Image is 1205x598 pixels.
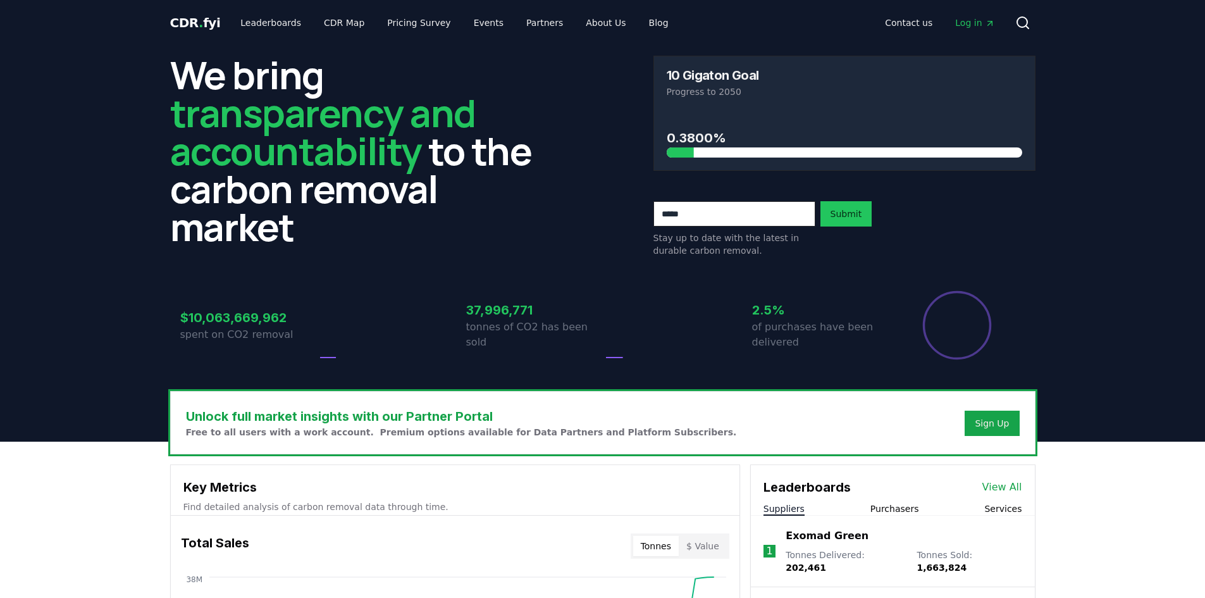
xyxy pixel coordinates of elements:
h2: We bring to the carbon removal market [170,56,552,246]
a: CDR Map [314,11,374,34]
a: Sign Up [975,417,1009,430]
button: Suppliers [763,502,805,515]
p: Progress to 2050 [667,85,1022,98]
a: About Us [576,11,636,34]
p: Tonnes Sold : [917,549,1022,574]
h3: 37,996,771 [466,301,603,320]
h3: $10,063,669,962 [180,308,317,327]
div: Percentage of sales delivered [922,290,992,361]
button: Purchasers [870,502,919,515]
a: CDR.fyi [170,14,221,32]
a: Leaderboards [230,11,311,34]
tspan: 38M [186,575,202,584]
a: Blog [639,11,679,34]
h3: Total Sales [181,533,249,559]
h3: 2.5% [752,301,889,320]
a: Contact us [875,11,942,34]
a: View All [982,480,1022,495]
h3: Leaderboards [763,478,851,497]
h3: Unlock full market insights with our Partner Portal [186,407,737,426]
button: $ Value [679,536,727,556]
span: 1,663,824 [917,563,967,573]
p: spent on CO2 removal [180,327,317,342]
nav: Main [230,11,678,34]
p: 1 [766,544,772,559]
span: transparency and accountability [170,87,476,177]
p: tonnes of CO2 has been sold [466,320,603,350]
button: Tonnes [633,536,679,556]
a: Pricing Survey [377,11,460,34]
h3: 10 Gigaton Goal [667,69,759,82]
span: . [199,15,203,30]
h3: 0.3800% [667,128,1022,147]
span: CDR fyi [170,15,221,30]
a: Partners [516,11,573,34]
a: Events [464,11,514,34]
a: Exomad Green [786,528,868,544]
p: Free to all users with a work account. Premium options available for Data Partners and Platform S... [186,426,737,439]
a: Log in [945,11,1004,34]
p: Tonnes Delivered : [786,549,904,574]
button: Services [984,502,1022,515]
h3: Key Metrics [183,478,727,497]
button: Submit [820,201,872,227]
span: Log in [955,16,994,29]
nav: Main [875,11,1004,34]
p: Stay up to date with the latest in durable carbon removal. [653,232,815,257]
p: of purchases have been delivered [752,320,889,350]
span: 202,461 [786,563,826,573]
button: Sign Up [965,411,1019,436]
p: Find detailed analysis of carbon removal data through time. [183,501,727,513]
